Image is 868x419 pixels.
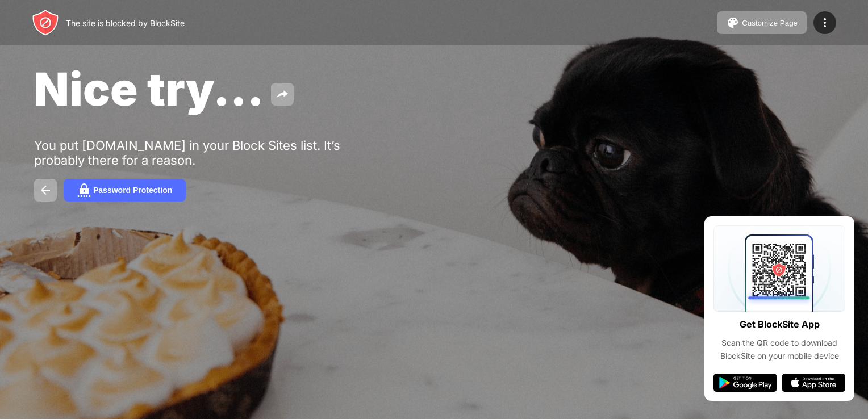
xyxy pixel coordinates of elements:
[66,18,185,28] div: The site is blocked by BlockSite
[713,374,777,392] img: google-play.svg
[39,183,52,197] img: back.svg
[276,87,289,101] img: share.svg
[34,61,264,116] span: Nice try...
[726,16,740,30] img: pallet.svg
[34,138,385,167] div: You put [DOMAIN_NAME] in your Block Sites list. It’s probably there for a reason.
[32,9,59,36] img: header-logo.svg
[740,316,820,333] div: Get BlockSite App
[742,19,798,27] div: Customize Page
[77,183,91,197] img: password.svg
[782,374,845,392] img: app-store.svg
[717,11,807,34] button: Customize Page
[93,186,172,195] div: Password Protection
[713,337,845,362] div: Scan the QR code to download BlockSite on your mobile device
[64,179,186,202] button: Password Protection
[818,16,832,30] img: menu-icon.svg
[713,225,845,312] img: qrcode.svg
